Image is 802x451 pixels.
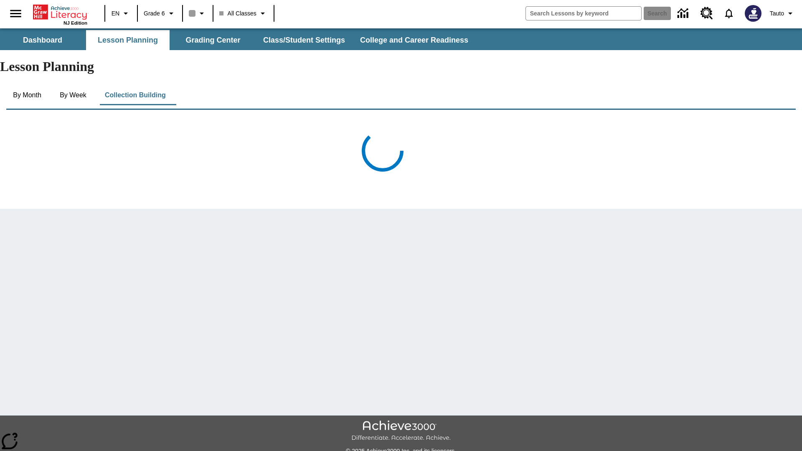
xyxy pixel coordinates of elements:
[112,9,119,18] span: EN
[171,30,255,50] button: Grading Center
[740,3,766,24] button: Select a new avatar
[1,30,84,50] button: Dashboard
[526,7,641,20] input: search field
[673,2,695,25] a: Data Center
[144,9,165,18] span: Grade 6
[3,1,28,26] button: Open side menu
[52,85,94,105] button: By Week
[351,421,451,442] img: Achieve3000 Differentiate Accelerate Achieve
[33,4,87,20] a: Home
[770,9,784,18] span: Tauto
[63,20,87,25] span: NJ Edition
[766,6,799,21] button: Profile/Settings
[98,85,173,105] button: Collection Building
[745,5,761,22] img: Avatar
[695,2,718,25] a: Resource Center, Will open in new tab
[353,30,475,50] button: College and Career Readiness
[108,6,135,21] button: Language: EN, Select a language
[219,9,256,18] span: All Classes
[718,3,740,24] a: Notifications
[216,6,271,21] button: Class: All Classes, Select your class
[256,30,352,50] button: Class/Student Settings
[140,6,180,21] button: Grade: Grade 6, Select a grade
[6,85,48,105] button: By Month
[33,3,87,25] div: Home
[86,30,170,50] button: Lesson Planning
